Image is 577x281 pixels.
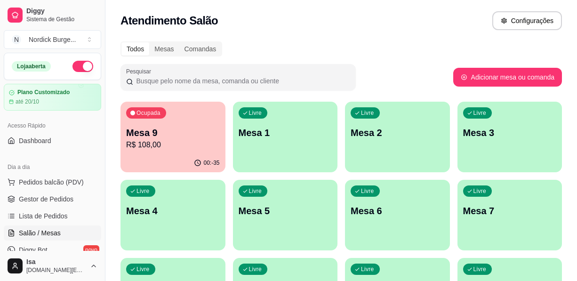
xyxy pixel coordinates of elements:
[12,61,51,72] div: Loja aberta
[361,265,374,273] p: Livre
[29,35,76,44] div: Nordick Burge ...
[133,76,350,86] input: Pesquisar
[4,4,101,26] a: DiggySistema de Gestão
[136,109,160,117] p: Ocupada
[19,228,61,238] span: Salão / Mesas
[121,42,149,56] div: Todos
[149,42,179,56] div: Mesas
[457,102,562,172] button: LivreMesa 3
[4,84,101,111] a: Plano Customizadoaté 20/10
[19,177,84,187] span: Pedidos balcão (PDV)
[26,16,97,23] span: Sistema de Gestão
[26,7,97,16] span: Diggy
[4,209,101,224] a: Lista de Pedidos
[120,102,225,172] button: OcupadaMesa 9R$ 108,0000:-35
[473,187,487,195] p: Livre
[457,180,562,250] button: LivreMesa 7
[136,187,150,195] p: Livre
[249,109,262,117] p: Livre
[345,102,450,172] button: LivreMesa 2
[463,126,557,139] p: Mesa 3
[463,204,557,217] p: Mesa 7
[126,204,220,217] p: Mesa 4
[179,42,222,56] div: Comandas
[453,68,562,87] button: Adicionar mesa ou comanda
[4,192,101,207] a: Gestor de Pedidos
[249,265,262,273] p: Livre
[17,89,70,96] article: Plano Customizado
[492,11,562,30] button: Configurações
[473,265,487,273] p: Livre
[4,160,101,175] div: Dia a dia
[12,35,21,44] span: N
[4,242,101,257] a: Diggy Botnovo
[4,133,101,148] a: Dashboard
[126,67,154,75] label: Pesquisar
[72,61,93,72] button: Alterar Status
[26,258,86,266] span: Isa
[19,194,73,204] span: Gestor de Pedidos
[4,225,101,241] a: Salão / Mesas
[120,180,225,250] button: LivreMesa 4
[136,265,150,273] p: Livre
[345,180,450,250] button: LivreMesa 6
[19,245,48,255] span: Diggy Bot
[233,102,338,172] button: LivreMesa 1
[233,180,338,250] button: LivreMesa 5
[19,211,68,221] span: Lista de Pedidos
[19,136,51,145] span: Dashboard
[239,126,332,139] p: Mesa 1
[26,266,86,274] span: [DOMAIN_NAME][EMAIL_ADDRESS][DOMAIN_NAME]
[126,139,220,151] p: R$ 108,00
[4,30,101,49] button: Select a team
[4,175,101,190] button: Pedidos balcão (PDV)
[249,187,262,195] p: Livre
[351,204,444,217] p: Mesa 6
[4,255,101,277] button: Isa[DOMAIN_NAME][EMAIL_ADDRESS][DOMAIN_NAME]
[351,126,444,139] p: Mesa 2
[203,159,219,167] p: 00:-35
[4,118,101,133] div: Acesso Rápido
[361,187,374,195] p: Livre
[239,204,332,217] p: Mesa 5
[120,13,218,28] h2: Atendimento Salão
[16,98,39,105] article: até 20/10
[361,109,374,117] p: Livre
[126,126,220,139] p: Mesa 9
[473,109,487,117] p: Livre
